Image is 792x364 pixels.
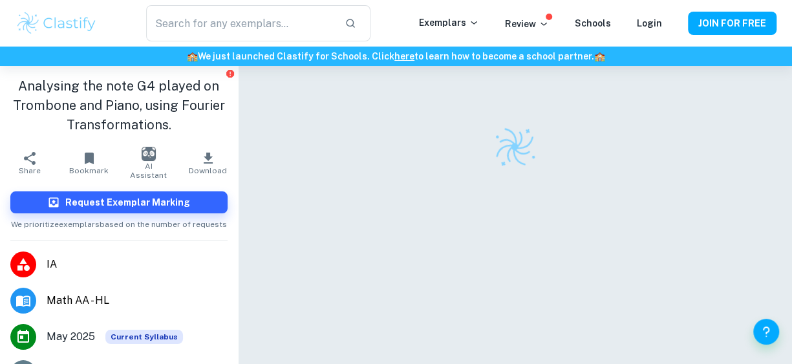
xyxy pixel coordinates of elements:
[10,76,228,134] h1: Analysing the note G4 played on Trombone and Piano, using Fourier Transformations.
[59,145,119,181] button: Bookmark
[146,5,335,41] input: Search for any exemplars...
[10,191,228,213] button: Request Exemplar Marking
[16,10,98,36] img: Clastify logo
[142,147,156,161] img: AI Assistant
[11,213,227,230] span: We prioritize exemplars based on the number of requests
[189,166,227,175] span: Download
[505,17,549,31] p: Review
[119,145,178,181] button: AI Assistant
[47,329,95,345] span: May 2025
[105,330,183,344] span: Current Syllabus
[226,69,235,78] button: Report issue
[3,49,789,63] h6: We just launched Clastify for Schools. Click to learn how to become a school partner.
[47,293,228,308] span: Math AA - HL
[65,195,190,209] h6: Request Exemplar Marking
[47,257,228,272] span: IA
[105,330,183,344] div: This exemplar is based on the current syllabus. Feel free to refer to it for inspiration/ideas wh...
[688,12,776,35] button: JOIN FOR FREE
[178,145,238,181] button: Download
[187,51,198,61] span: 🏫
[637,18,662,28] a: Login
[394,51,414,61] a: here
[487,120,542,174] img: Clastify logo
[127,162,171,180] span: AI Assistant
[753,319,779,345] button: Help and Feedback
[419,16,479,30] p: Exemplars
[19,166,41,175] span: Share
[594,51,605,61] span: 🏫
[575,18,611,28] a: Schools
[69,166,109,175] span: Bookmark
